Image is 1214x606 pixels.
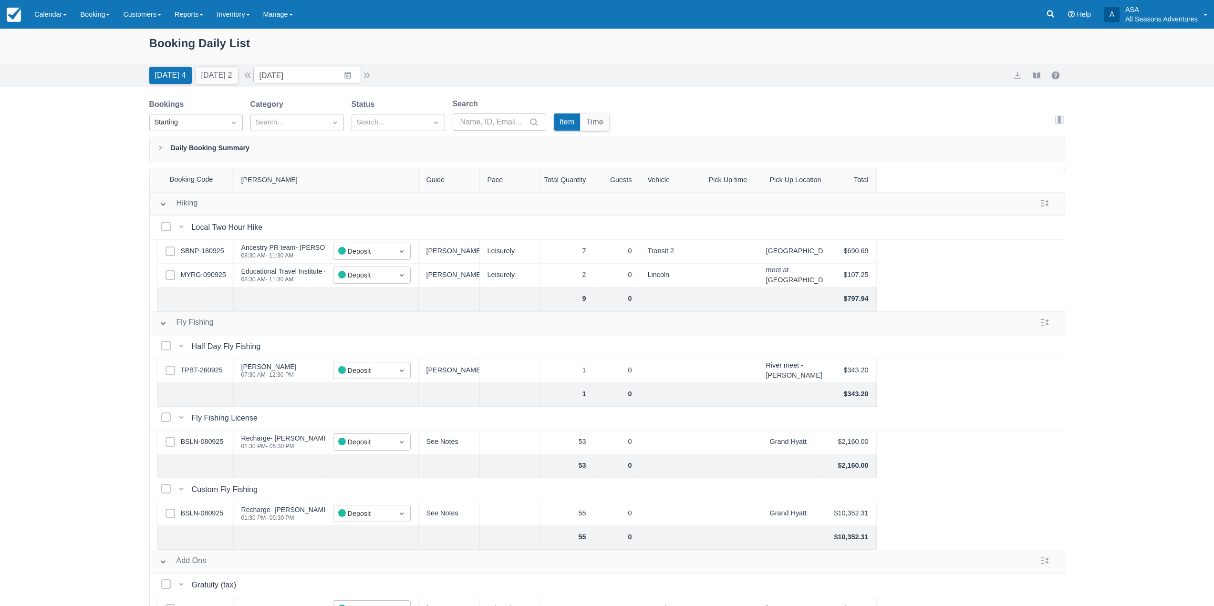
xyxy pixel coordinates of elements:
input: Date [253,67,361,84]
div: Guide [419,168,480,192]
div: Half Day Fly Fishing [192,341,265,352]
div: $2,160.00 [823,431,877,454]
div: Total [823,168,877,192]
div: Leisurely [480,240,541,264]
div: 01:30 PM - 05:30 PM [241,515,330,521]
div: Pace [480,168,541,192]
label: Search [453,98,482,110]
div: Deposit [338,437,388,448]
div: Grand Hyatt [762,502,823,526]
span: Help [1077,10,1091,18]
div: River meet - [PERSON_NAME] [762,359,823,383]
div: $343.20 [823,359,877,383]
div: Deposit [338,246,388,257]
span: Dropdown icon [397,509,406,518]
div: Deposit [338,508,388,519]
div: A [1104,7,1120,22]
button: Fly Fishing [156,315,218,332]
div: $10,352.31 [823,502,877,526]
div: Leisurely [480,264,541,288]
div: 0 [594,288,640,311]
div: 1 [541,383,594,407]
div: 2 [541,264,594,288]
label: Bookings [149,99,188,110]
div: Recharge- [PERSON_NAME] [241,506,330,513]
span: Dropdown icon [397,247,406,256]
div: 1 [541,359,594,383]
a: MYRG-090925 [181,270,226,280]
div: Daily Booking Summary [149,137,1065,162]
div: 7 [541,240,594,264]
button: [DATE] 2 [196,67,238,84]
div: 53 [541,431,594,454]
button: export [1012,70,1023,81]
button: Time [581,113,609,131]
div: Starting [155,117,220,128]
div: Fly Fishing License [192,412,261,424]
div: Transit 2 [640,240,701,264]
div: 0 [594,502,640,526]
div: 55 [541,526,594,550]
div: [PERSON_NAME] [234,168,325,192]
div: [PERSON_NAME], [PERSON_NAME] [419,240,480,264]
span: Dropdown icon [330,118,340,127]
div: $10,352.31 [823,526,877,550]
div: Deposit [338,270,388,281]
button: Hiking [156,195,202,213]
div: Custom Fly Fishing [192,484,261,495]
label: Status [352,99,379,110]
div: Total Quantity [541,168,594,192]
label: Category [250,99,287,110]
span: Dropdown icon [397,366,406,375]
div: 08:30 AM - 11:30 AM [241,277,403,282]
div: [PERSON_NAME] [419,359,480,383]
input: Name, ID, Email... [460,113,527,131]
a: SBNP-180925 [181,246,224,257]
div: $107.25 [823,264,877,288]
div: Local Two Hour Hike [192,222,267,233]
div: 0 [594,240,640,264]
div: [PERSON_NAME] [419,264,480,288]
div: Guests [594,168,640,192]
button: [DATE] 4 [149,67,192,84]
div: Pick Up Location [762,168,823,192]
div: 0 [594,383,640,407]
p: All Seasons Adventures [1125,14,1198,24]
div: Ancestry PR team- [PERSON_NAME] [241,244,355,251]
div: 53 [541,454,594,478]
div: Recharge- [PERSON_NAME] [241,435,330,442]
div: $343.20 [823,383,877,407]
div: 0 [594,454,640,478]
div: Pick Up time [701,168,762,192]
img: checkfront-main-nav-mini-logo.png [7,8,21,22]
div: 55 [541,502,594,526]
div: 0 [594,359,640,383]
div: Booking Daily List [149,34,1065,62]
div: 9 [541,288,594,311]
div: $797.94 [823,288,877,311]
i: Help [1068,11,1075,18]
a: BSLN-080925 [181,437,224,447]
a: BSLN-080925 [181,508,224,519]
div: Lincoln [640,264,701,288]
div: 0 [594,264,640,288]
span: Dropdown icon [397,270,406,280]
p: ASA [1125,5,1198,14]
div: $690.69 [823,240,877,264]
button: Add Ons [156,553,210,570]
div: [GEOGRAPHIC_DATA] [762,240,823,264]
div: [PERSON_NAME] [241,363,297,370]
div: $2,160.00 [823,454,877,478]
div: Vehicle [640,168,701,192]
div: Gratuity (tax) [192,579,240,591]
div: 07:30 AM - 12:30 PM [241,372,297,378]
div: 0 [594,526,640,550]
div: 01:30 PM - 05:30 PM [241,443,330,449]
div: meet at [GEOGRAPHIC_DATA] [762,264,823,288]
div: Grand Hyatt [762,431,823,454]
a: TPBT-260925 [181,365,223,376]
div: See Notes [419,502,480,526]
div: See Notes [419,431,480,454]
div: Educational Travel Institute - Trace [PERSON_NAME] [241,268,403,275]
span: Dropdown icon [229,118,239,127]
